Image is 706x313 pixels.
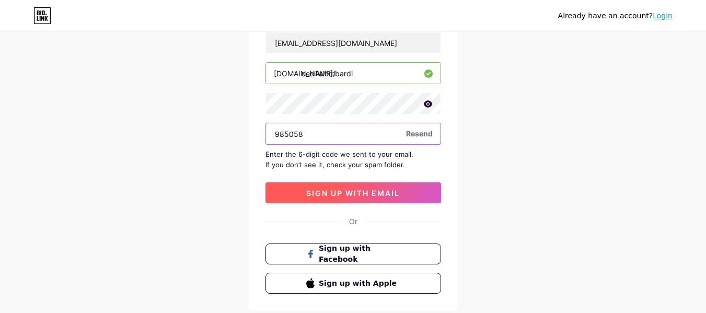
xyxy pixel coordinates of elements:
[653,11,673,20] a: Login
[265,182,441,203] button: sign up with email
[319,243,400,265] span: Sign up with Facebook
[266,32,441,53] input: Email
[265,244,441,264] button: Sign up with Facebook
[265,273,441,294] button: Sign up with Apple
[274,68,335,79] div: [DOMAIN_NAME]/
[266,63,441,84] input: username
[265,149,441,170] div: Enter the 6-digit code we sent to your email. If you don’t see it, check your spam folder.
[266,123,441,144] input: Paste login code
[319,278,400,289] span: Sign up with Apple
[349,216,357,227] div: Or
[406,128,433,139] span: Resend
[558,10,673,21] div: Already have an account?
[306,189,400,198] span: sign up with email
